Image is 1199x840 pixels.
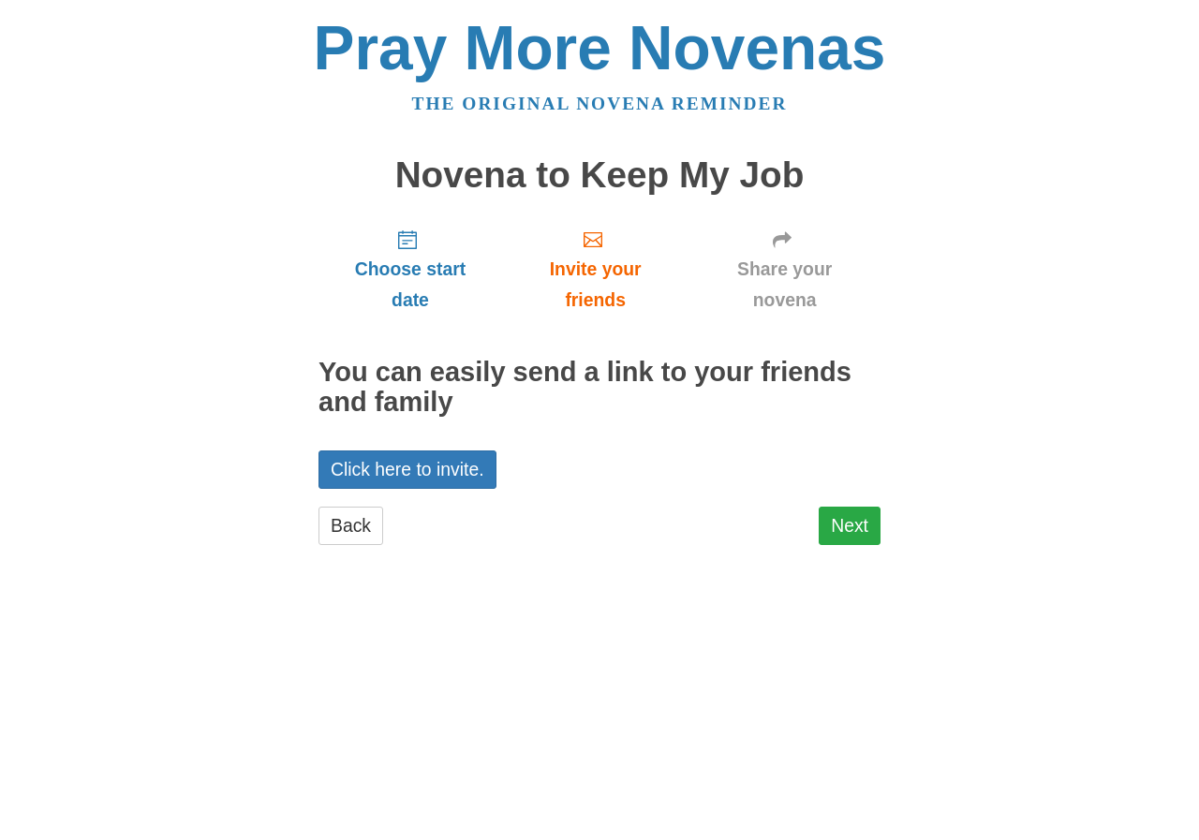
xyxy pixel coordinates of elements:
a: Choose start date [318,214,502,325]
span: Share your novena [707,254,862,316]
a: Back [318,507,383,545]
a: Invite your friends [502,214,688,325]
a: Click here to invite. [318,450,496,489]
a: Next [819,507,881,545]
a: The original novena reminder [412,94,788,113]
span: Invite your friends [521,254,670,316]
h1: Novena to Keep My Job [318,155,881,196]
a: Share your novena [688,214,881,325]
span: Choose start date [337,254,483,316]
a: Pray More Novenas [314,13,886,82]
h2: You can easily send a link to your friends and family [318,358,881,418]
